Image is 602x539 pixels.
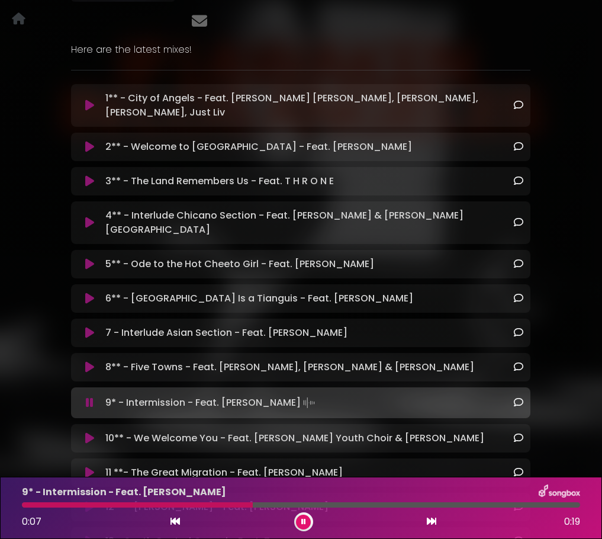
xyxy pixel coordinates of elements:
p: 1** - City of Angels - Feat. [PERSON_NAME] [PERSON_NAME], [PERSON_NAME], [PERSON_NAME], Just Liv [105,91,514,120]
p: 9* - Intermission - Feat. [PERSON_NAME] [22,485,226,499]
p: 6** - [GEOGRAPHIC_DATA] Is a Tianguis - Feat. [PERSON_NAME] [105,291,413,306]
p: 7 - Interlude Asian Section - Feat. [PERSON_NAME] [105,326,347,340]
p: 4** - Interlude Chicano Section - Feat. [PERSON_NAME] & [PERSON_NAME][GEOGRAPHIC_DATA] [105,208,514,237]
p: 9* - Intermission - Feat. [PERSON_NAME] [105,394,317,411]
span: 0:19 [564,515,580,529]
span: 0:07 [22,515,41,528]
p: 3** - The Land Remembers Us - Feat. T H R O N E [105,174,334,188]
p: 10** - We Welcome You - Feat. [PERSON_NAME] Youth Choir & [PERSON_NAME] [105,431,484,445]
p: 2** - Welcome to [GEOGRAPHIC_DATA] - Feat. [PERSON_NAME] [105,140,412,154]
p: 11 **- The Great Migration - Feat. [PERSON_NAME] [105,466,343,480]
img: songbox-logo-white.png [539,485,580,500]
p: 5** - Ode to the Hot Cheeto Girl - Feat. [PERSON_NAME] [105,257,374,271]
img: waveform4.gif [301,394,317,411]
p: Here are the latest mixes! [71,43,530,57]
p: 8** - Five Towns - Feat. [PERSON_NAME], [PERSON_NAME] & [PERSON_NAME] [105,360,474,374]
